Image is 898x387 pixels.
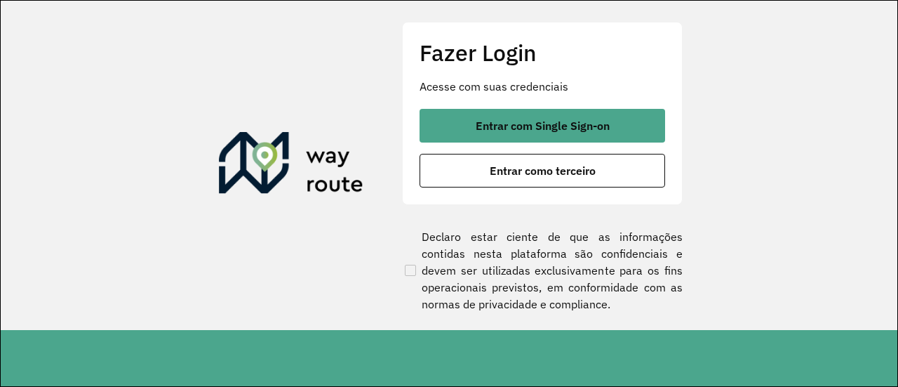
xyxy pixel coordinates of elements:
span: Entrar com Single Sign-on [476,120,610,131]
span: Entrar como terceiro [490,165,596,176]
p: Acesse com suas credenciais [420,78,665,95]
img: Roteirizador AmbevTech [219,132,363,199]
button: button [420,154,665,188]
h2: Fazer Login [420,39,665,66]
label: Declaro estar ciente de que as informações contidas nesta plataforma são confidenciais e devem se... [402,228,683,313]
button: button [420,109,665,143]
